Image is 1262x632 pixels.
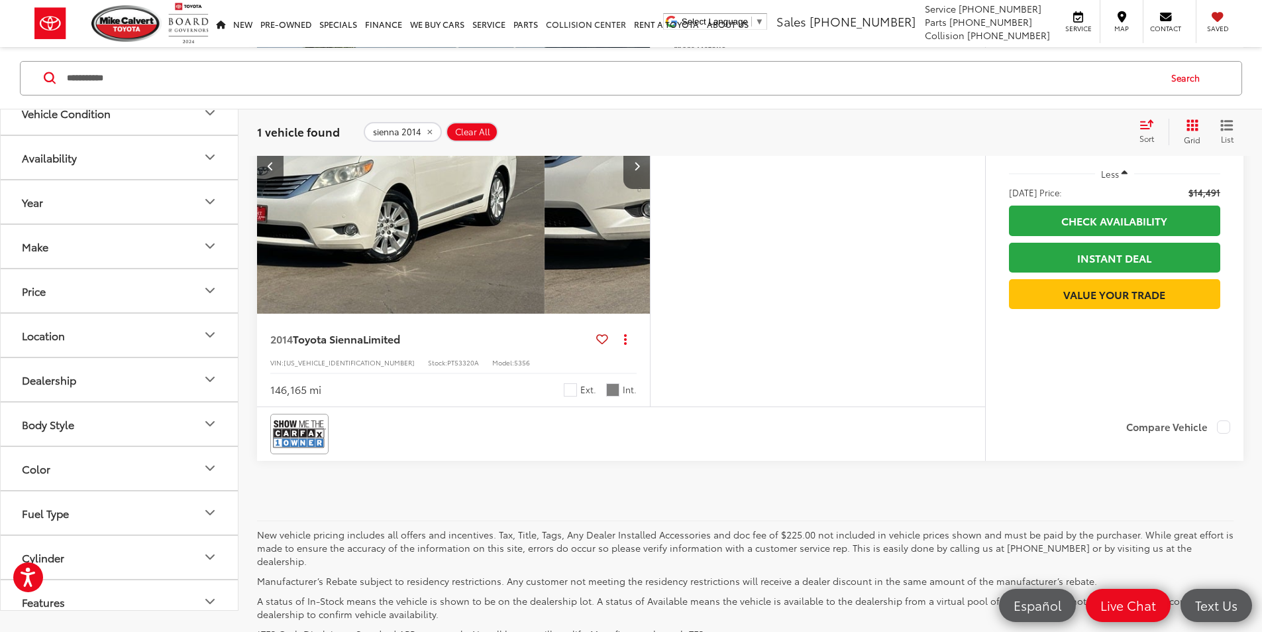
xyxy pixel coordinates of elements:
[1107,24,1136,33] span: Map
[1009,186,1062,199] span: [DATE] Price:
[1133,118,1169,145] button: Select sort value
[202,327,218,343] div: Location
[1,402,239,445] button: Body StyleBody Style
[257,143,284,189] button: Previous image
[606,383,619,397] span: Light Gray
[293,331,363,346] span: Toyota Sienna
[1,180,239,223] button: YearYear
[1,357,239,401] button: DealershipDealership
[580,383,596,396] span: Ext.
[959,2,1041,15] span: [PHONE_NUMBER]
[1,224,239,267] button: MakeMake
[22,417,74,430] div: Body Style
[22,239,48,252] div: Make
[66,62,1159,94] input: Search by Make, Model, or Keyword
[624,334,627,344] span: dropdown dots
[514,357,530,367] span: 5356
[1210,118,1243,145] button: List View
[363,331,400,346] span: Limited
[202,105,218,121] div: Vehicle Condition
[257,594,1234,621] p: A status of In-Stock means the vehicle is shown to be on the dealership lot. A status of Availabl...
[22,195,43,208] div: Year
[202,283,218,298] div: Price
[455,126,490,137] span: Clear All
[273,416,326,452] img: View CARFAX report
[202,238,218,254] div: Make
[949,15,1032,29] span: [PHONE_NUMBER]
[1126,420,1230,434] label: Compare Vehicle
[447,357,479,367] span: PT53320A
[270,382,321,397] div: 146,165 mi
[1,580,239,623] button: FeaturesFeatures
[202,149,218,165] div: Availability
[623,383,637,396] span: Int.
[613,327,637,350] button: Actions
[810,13,916,30] span: [PHONE_NUMBER]
[202,505,218,521] div: Fuel Type
[1150,24,1181,33] span: Contact
[1181,589,1252,622] a: Text Us
[776,13,806,30] span: Sales
[1169,118,1210,145] button: Grid View
[202,194,218,210] div: Year
[999,589,1076,622] a: Español
[925,2,956,15] span: Service
[22,328,65,341] div: Location
[149,19,544,314] div: 2014 Toyota Sienna Limited 1
[925,15,947,29] span: Parts
[22,506,69,519] div: Fuel Type
[446,121,498,141] button: Clear All
[22,462,50,474] div: Color
[202,549,218,565] div: Cylinder
[22,595,65,607] div: Features
[1009,206,1220,235] a: Check Availability
[257,528,1234,568] p: New vehicle pricing includes all offers and incentives. Tax, Title, Tags, Any Dealer Installed Ac...
[202,416,218,432] div: Body Style
[1,446,239,489] button: ColorColor
[149,19,544,315] img: 2014 Toyota Sienna Limited
[1,91,239,134] button: Vehicle ConditionVehicle Condition
[967,29,1050,42] span: [PHONE_NUMBER]
[202,371,218,387] div: Dealership
[1009,279,1220,309] a: Value Your Trade
[202,594,218,609] div: Features
[22,550,64,563] div: Cylinder
[545,19,939,314] a: 2014 Toyota Sienna Limited2014 Toyota Sienna Limited2014 Toyota Sienna Limited2014 Toyota Sienna ...
[428,357,447,367] span: Stock:
[1188,186,1220,199] span: $14,491
[545,19,939,314] div: 2014 Toyota Sienna Limited 2
[1,535,239,578] button: CylinderCylinder
[1063,24,1093,33] span: Service
[1220,133,1234,144] span: List
[1159,61,1219,94] button: Search
[1188,597,1244,613] span: Text Us
[755,17,764,27] span: ▼
[22,106,111,119] div: Vehicle Condition
[149,19,544,314] a: 2014 Toyota Sienna Limited2014 Toyota Sienna Limited2014 Toyota Sienna Limited2014 Toyota Sienna ...
[1009,243,1220,273] a: Instant Deal
[492,357,514,367] span: Model:
[91,5,162,42] img: Mike Calvert Toyota
[270,331,293,346] span: 2014
[1101,168,1119,180] span: Less
[925,29,965,42] span: Collision
[1007,597,1068,613] span: Español
[270,357,284,367] span: VIN:
[202,460,218,476] div: Color
[257,123,340,139] span: 1 vehicle found
[22,284,46,296] div: Price
[22,373,76,385] div: Dealership
[623,143,650,189] button: Next image
[1203,24,1232,33] span: Saved
[284,357,415,367] span: [US_VEHICLE_IDENTIFICATION_NUMBER]
[1,269,239,312] button: PricePrice
[1094,597,1163,613] span: Live Chat
[1,135,239,178] button: AvailabilityAvailability
[1086,589,1171,622] a: Live Chat
[373,126,421,137] span: sienna 2014
[545,19,939,315] img: 2014 Toyota Sienna Limited
[1139,133,1154,144] span: Sort
[364,121,442,141] button: remove sienna%202014
[1095,162,1135,186] button: Less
